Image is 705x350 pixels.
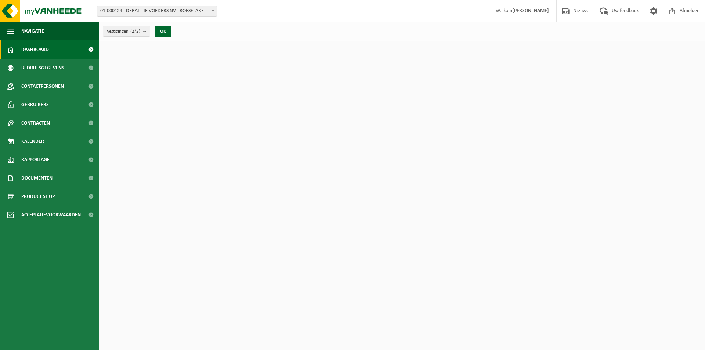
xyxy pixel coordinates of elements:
[21,77,64,95] span: Contactpersonen
[155,26,171,37] button: OK
[103,26,150,37] button: Vestigingen(2/2)
[21,114,50,132] span: Contracten
[21,59,64,77] span: Bedrijfsgegevens
[97,6,217,16] span: 01-000124 - DEBAILLIE VOEDERS NV - ROESELARE
[21,95,49,114] span: Gebruikers
[21,22,44,40] span: Navigatie
[21,187,55,206] span: Product Shop
[97,6,217,17] span: 01-000124 - DEBAILLIE VOEDERS NV - ROESELARE
[512,8,549,14] strong: [PERSON_NAME]
[21,151,50,169] span: Rapportage
[107,26,140,37] span: Vestigingen
[21,132,44,151] span: Kalender
[21,40,49,59] span: Dashboard
[21,206,81,224] span: Acceptatievoorwaarden
[130,29,140,34] count: (2/2)
[21,169,53,187] span: Documenten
